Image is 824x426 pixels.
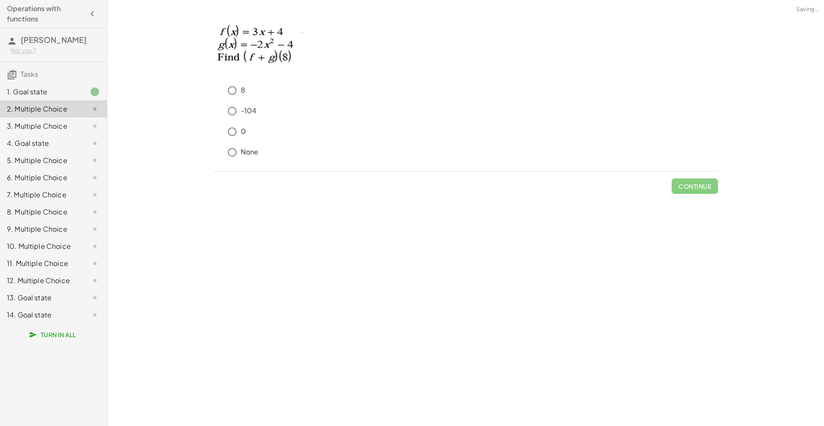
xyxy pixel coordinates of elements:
[7,155,76,166] div: 5. Multiple Choice
[7,121,76,131] div: 3. Multiple Choice
[241,127,246,136] p: 0
[241,106,257,116] p: -104
[241,147,259,157] p: None
[7,275,76,286] div: 12. Multiple Choice
[7,207,76,217] div: 8. Multiple Choice
[24,327,83,342] button: Turn In All
[90,275,100,286] i: Task not started.
[7,172,76,183] div: 6. Multiple Choice
[7,3,85,24] h4: Operations with functions
[90,310,100,320] i: Task not started.
[90,138,100,148] i: Task not started.
[7,310,76,320] div: 14. Goal state
[7,258,76,269] div: 11. Multiple Choice
[90,207,100,217] i: Task not started.
[7,241,76,251] div: 10. Multiple Choice
[7,104,76,114] div: 2. Multiple Choice
[7,87,76,97] div: 1. Goal state
[90,293,100,303] i: Task not started.
[90,172,100,183] i: Task not started.
[90,258,100,269] i: Task not started.
[7,138,76,148] div: 4. Goal state
[10,46,100,55] div: Not you?
[7,190,76,200] div: 7. Multiple Choice
[213,16,303,76] img: 3f90a7e6c34877070274843ed4610e422b7f1f2accf82c1bed53e76a1a80b1b5.png
[796,5,819,14] span: Saving…
[90,121,100,131] i: Task not started.
[21,69,38,79] span: Tasks
[21,35,87,45] span: [PERSON_NAME]
[90,241,100,251] i: Task not started.
[31,331,76,338] span: Turn In All
[241,85,245,95] p: 8
[7,293,76,303] div: 13. Goal state
[90,104,100,114] i: Task not started.
[90,155,100,166] i: Task not started.
[90,190,100,200] i: Task not started.
[90,87,100,97] i: Task finished.
[7,224,76,234] div: 9. Multiple Choice
[90,224,100,234] i: Task not started.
